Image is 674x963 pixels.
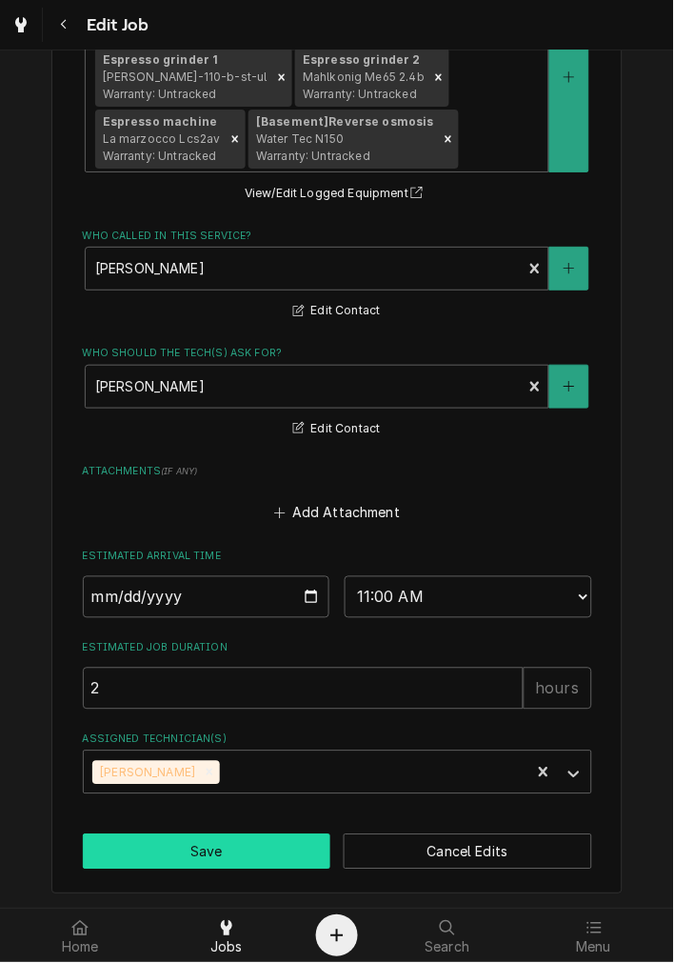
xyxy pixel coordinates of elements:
label: Assigned Technician(s) [83,732,592,748]
div: Attachments [83,464,592,527]
div: Estimated Job Duration [83,641,592,709]
span: Jobs [210,940,243,955]
div: Button Group [83,834,592,870]
div: hours [524,668,592,710]
label: Estimated Arrival Time [83,550,592,565]
div: Button Group Row [83,834,592,870]
button: Add Attachment [270,500,404,527]
div: Assigned Technician(s) [83,732,592,794]
button: Save [83,834,331,870]
button: Edit Contact [290,417,383,441]
div: Who should the tech(s) ask for? [83,346,592,440]
select: Time Select [345,576,592,618]
a: Menu [522,913,666,959]
button: Create New Contact [549,247,589,291]
span: Edit Job [81,12,149,38]
div: Estimated Arrival Time [83,550,592,617]
div: Remove [object Object] [271,48,292,107]
label: Who called in this service? [83,229,592,244]
label: Attachments [83,464,592,479]
button: Create Object [316,915,358,957]
button: Edit Contact [290,299,383,323]
label: Who should the tech(s) ask for? [83,346,592,361]
span: La marzocco Lcs2av Warranty: Untracked [103,131,221,163]
button: Create New Contact [549,365,589,409]
button: Navigate back [47,8,81,42]
span: Search [426,940,470,955]
span: Home [62,940,99,955]
span: ( if any ) [161,466,197,476]
button: Cancel Edits [344,834,592,870]
a: Home [8,913,152,959]
div: Remove Damon Rinehart [199,761,220,786]
strong: Espresso machine [103,114,218,129]
span: Menu [577,940,612,955]
div: Remove [object Object] [438,110,459,169]
div: Remove [object Object] [225,110,246,169]
svg: Create New Contact [564,262,575,275]
a: Search [375,913,520,959]
div: [PERSON_NAME] [92,761,199,786]
strong: Espresso grinder 2 [303,52,421,67]
span: Mahlkonig Me65 2.4b Warranty: Untracked [303,70,425,101]
span: Water Tec N150 Warranty: Untracked [256,131,370,163]
svg: Create New Contact [564,380,575,393]
span: [PERSON_NAME]-110-b-st-ul Warranty: Untracked [103,70,268,101]
input: Date [83,576,330,618]
label: Estimated Job Duration [83,641,592,656]
button: View/Edit Logged Equipment [242,182,432,206]
strong: [Basement] Reverse osmosis [256,114,434,129]
a: Jobs [154,913,299,959]
div: Remove [object Object] [428,48,449,107]
svg: Create New Equipment [564,70,575,84]
a: Go to Jobs [4,8,38,42]
strong: Espresso grinder 1 [103,52,219,67]
div: Who called in this service? [83,229,592,323]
